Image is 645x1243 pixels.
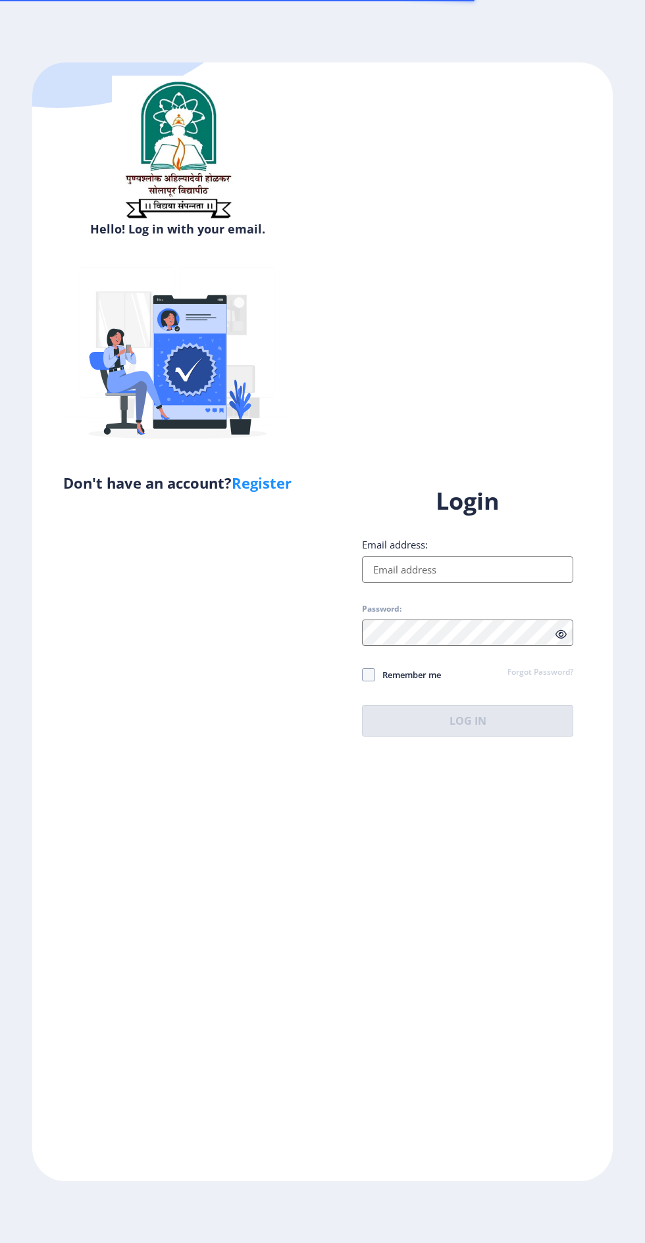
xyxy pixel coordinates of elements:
[232,473,292,493] a: Register
[42,221,313,237] h6: Hello! Log in with your email.
[362,705,573,737] button: Log In
[112,76,244,224] img: sulogo.png
[362,604,401,614] label: Password:
[507,667,573,679] a: Forgot Password?
[375,667,441,683] span: Remember me
[362,538,428,551] label: Email address:
[63,242,293,472] img: Verified-rafiki.svg
[362,556,573,583] input: Email address
[362,485,573,517] h1: Login
[42,472,313,493] h5: Don't have an account?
